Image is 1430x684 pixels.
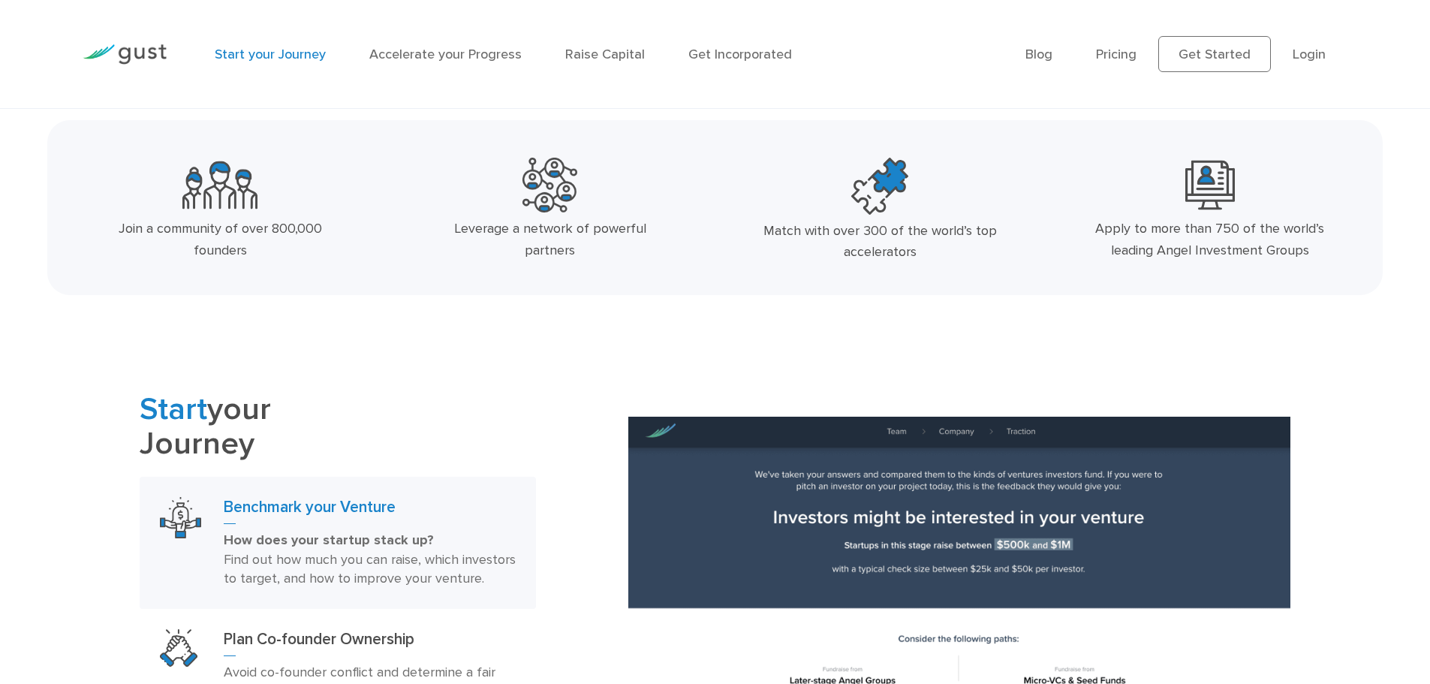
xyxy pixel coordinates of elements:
img: Top Accelerators [851,158,908,215]
a: Accelerate your Progress [369,47,522,62]
div: Apply to more than 750 of the world’s leading Angel Investment Groups [1087,218,1333,262]
a: Blog [1025,47,1052,62]
a: Pricing [1096,47,1136,62]
div: Join a community of over 800,000 founders [98,218,344,262]
span: Find out how much you can raise, which investors to target, and how to improve your venture. [224,552,516,587]
img: Plan Co Founder Ownership [160,629,197,667]
strong: How does your startup stack up? [224,532,434,548]
a: Get Incorporated [688,47,792,62]
h3: Plan Co-founder Ownership [224,629,516,656]
a: Login [1293,47,1326,62]
a: Raise Capital [565,47,645,62]
div: Match with over 300 of the world’s top accelerators [757,221,1003,264]
img: Gust Logo [83,44,167,65]
img: Leading Angel Investment [1185,158,1235,212]
img: Community Founders [182,158,257,212]
div: Leverage a network of powerful partners [427,218,673,262]
a: Benchmark Your VentureBenchmark your VentureHow does your startup stack up? Find out how much you... [140,477,536,610]
h2: your Journey [140,393,536,462]
span: Start [140,390,207,428]
a: Get Started [1158,36,1271,72]
img: Powerful Partners [522,158,577,212]
img: Benchmark Your Venture [160,497,201,538]
a: Start your Journey [215,47,326,62]
h3: Benchmark your Venture [224,497,516,524]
